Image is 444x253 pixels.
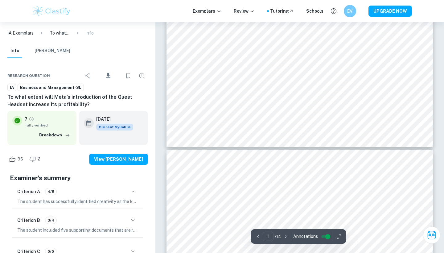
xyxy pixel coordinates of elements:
[18,85,84,91] span: Business and Management-SL
[29,116,34,122] a: Grade fully verified
[17,188,40,195] h6: Criterion A
[18,84,84,91] a: Business and Management-SL
[423,226,440,244] button: Ask Clai
[136,69,148,82] div: Report issue
[32,5,71,17] img: Clastify logo
[14,156,27,162] span: 96
[50,30,69,36] p: To what extent will Meta’s introduction of the Quest Headset increase its profitability?
[7,93,148,108] h6: To what extent will Meta’s introduction of the Quest Headset increase its profitability?
[96,116,128,122] h6: [DATE]
[193,8,221,15] p: Exemplars
[275,233,281,240] p: / 14
[234,8,255,15] p: Review
[344,5,356,17] button: EV
[17,198,138,205] p: The student has successfully identified creativity as the key concept for the Internal Assessment...
[96,124,133,131] span: Current Syllabus
[96,124,133,131] div: This exemplar is based on the current syllabus. Feel free to refer to it for inspiration/ideas wh...
[10,173,146,183] h5: Examiner's summary
[17,217,40,224] h6: Criterion B
[328,6,339,16] button: Help and Feedback
[95,68,121,84] div: Download
[25,122,72,128] span: Fully verified
[17,227,138,234] p: The student included five supporting documents that are relevant, contemporary, and clearly label...
[25,116,27,122] p: 7
[7,73,50,78] span: Research question
[45,189,56,194] span: 4/5
[7,84,16,91] a: IA
[28,154,44,164] div: Dislike
[82,69,94,82] div: Share
[347,8,354,15] h6: EV
[45,218,56,223] span: 3/4
[7,154,27,164] div: Like
[85,30,94,36] p: Info
[7,30,34,36] a: IA Exemplars
[38,131,72,140] button: Breakdown
[8,85,16,91] span: IA
[368,6,412,17] button: UPGRADE NOW
[89,154,148,165] button: View [PERSON_NAME]
[293,233,318,240] span: Annotations
[7,44,22,58] button: Info
[306,8,323,15] a: Schools
[35,44,70,58] button: [PERSON_NAME]
[122,69,134,82] div: Bookmark
[35,156,44,162] span: 2
[270,8,294,15] a: Tutoring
